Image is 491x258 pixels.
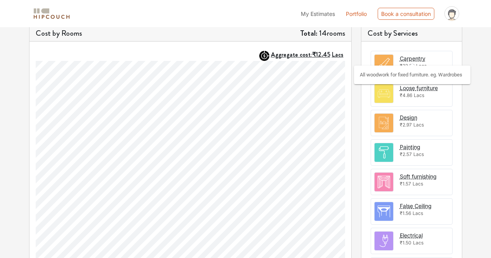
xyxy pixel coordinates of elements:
img: room.svg [375,173,393,191]
img: room.svg [375,232,393,250]
img: room.svg [375,143,393,162]
button: Design [400,113,417,121]
button: Electrical [400,231,423,239]
a: Portfolio [346,10,367,18]
button: Carpentry [400,54,425,62]
img: logo-horizontal.svg [32,7,71,21]
h5: Cost by Services [368,29,456,38]
img: room.svg [375,114,393,132]
h5: Cost by Rooms [36,29,82,38]
span: logo-horizontal.svg [32,5,71,23]
span: Lacs [332,50,344,59]
img: room.svg [375,55,393,73]
span: Lacs [413,181,423,187]
img: AggregateIcon [259,51,269,61]
button: Painting [400,143,420,151]
div: All woodwork for fixed furniture. eg. Wardrobes [360,71,465,78]
strong: Aggregate cost: [271,50,344,59]
span: Lacs [413,122,424,128]
img: room.svg [375,84,393,103]
span: ₹2.97 [400,122,412,128]
span: Lacs [413,151,424,157]
span: Lacs [413,210,423,216]
strong: Total: [300,28,318,39]
span: Lacs [413,240,423,246]
span: ₹1.56 [400,210,411,216]
span: My Estimates [301,10,335,17]
span: ₹1.57 [400,181,411,187]
span: ₹1.50 [400,240,411,246]
img: room.svg [375,202,393,221]
div: Book a consultation [378,8,434,20]
h5: 14 rooms [300,29,345,38]
button: Soft furnishing [400,172,437,180]
span: ₹2.57 [400,151,412,157]
span: ₹4.86 [400,92,412,98]
button: Aggregate cost:₹12.45Lacs [271,51,345,58]
span: Lacs [414,92,424,98]
button: False Ceiling [400,202,432,210]
span: ₹12.45 [312,50,330,59]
